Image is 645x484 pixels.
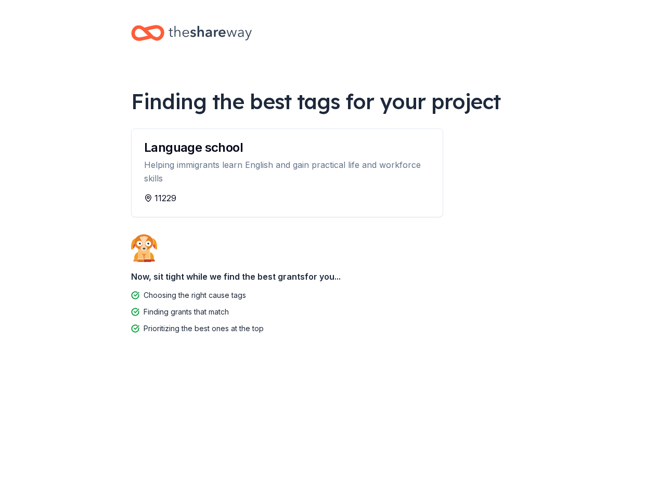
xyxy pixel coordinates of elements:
[144,306,229,318] div: Finding grants that match
[144,141,430,154] div: Language school
[131,266,514,287] div: Now, sit tight while we find the best grants for you...
[131,87,514,116] div: Finding the best tags for your project
[144,192,430,204] div: 11229
[144,289,246,302] div: Choosing the right cause tags
[144,322,264,335] div: Prioritizing the best ones at the top
[131,234,157,262] img: Dog waiting patiently
[144,158,430,186] div: Helping immigrants learn English and gain practical life and workforce skills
